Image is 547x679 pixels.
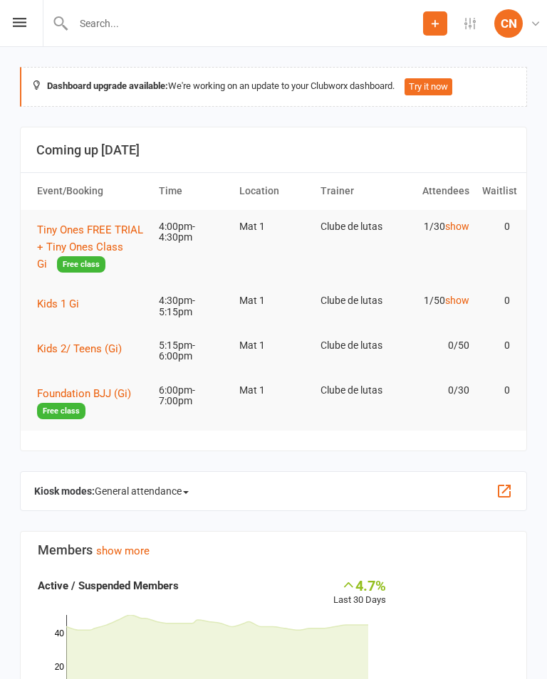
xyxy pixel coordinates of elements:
td: Clube de lutas [314,329,395,362]
div: CN [494,9,523,38]
td: 5:15pm-6:00pm [152,329,234,374]
th: Time [152,173,234,209]
td: 0 [476,210,516,243]
td: 0 [476,329,516,362]
span: Kids 1 Gi [37,298,79,310]
strong: Active / Suspended Members [38,579,179,592]
a: show more [96,544,150,557]
td: 0/50 [395,329,476,362]
td: 1/30 [395,210,476,243]
td: 0/30 [395,374,476,407]
span: Tiny Ones FREE TRIAL + Tiny Ones Class Gi [37,223,143,270]
th: Attendees [395,173,476,209]
a: show [445,295,469,306]
td: 4:30pm-5:15pm [152,284,234,329]
td: Mat 1 [233,374,314,407]
td: Clube de lutas [314,210,395,243]
span: Foundation BJJ (Gi) [37,387,131,400]
td: 0 [476,374,516,407]
span: General attendance [95,480,189,502]
button: Kids 2/ Teens (Gi) [37,340,132,357]
span: Kids 2/ Teens (Gi) [37,342,122,355]
td: Mat 1 [233,329,314,362]
th: Location [233,173,314,209]
strong: Dashboard upgrade available: [47,80,168,91]
span: Free class [37,403,85,419]
th: Trainer [314,173,395,209]
td: Clube de lutas [314,284,395,317]
a: show [445,221,469,232]
td: 1/50 [395,284,476,317]
td: 0 [476,284,516,317]
button: Foundation BJJ (Gi)Free class [37,385,146,420]
td: 4:00pm-4:30pm [152,210,234,255]
button: Tiny Ones FREE TRIAL + Tiny Ones Class GiFree class [37,221,146,273]
button: Try it now [405,78,452,95]
strong: Kiosk modes: [34,485,95,497]
h3: Coming up [DATE] [36,143,511,157]
div: 4.7% [333,577,386,593]
input: Search... [69,14,423,33]
th: Event/Booking [31,173,152,209]
th: Waitlist [476,173,516,209]
div: We're working on an update to your Clubworx dashboard. [20,67,527,107]
h3: Members [38,543,509,557]
button: Kids 1 Gi [37,295,89,312]
td: Clube de lutas [314,374,395,407]
div: Last 30 Days [333,577,386,608]
span: Free class [57,256,105,273]
td: Mat 1 [233,210,314,243]
td: 6:00pm-7:00pm [152,374,234,419]
td: Mat 1 [233,284,314,317]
